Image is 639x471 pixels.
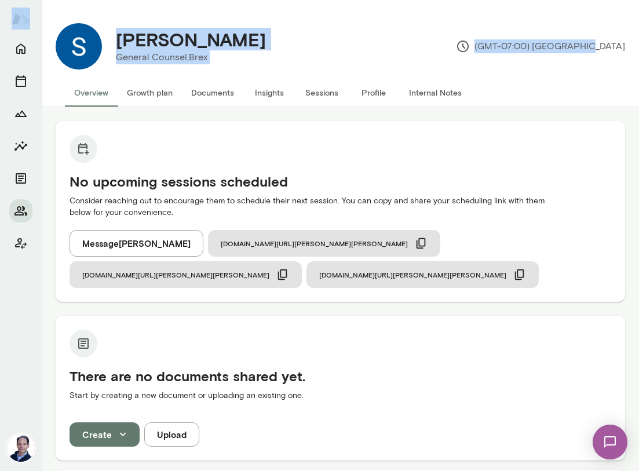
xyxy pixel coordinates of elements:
h5: No upcoming sessions scheduled [70,172,611,191]
p: Consider reaching out to encourage them to schedule their next session. You can copy and share yo... [70,195,611,218]
img: Mento [12,8,30,30]
button: Client app [9,232,32,255]
span: [DOMAIN_NAME][URL][PERSON_NAME][PERSON_NAME] [319,270,506,279]
button: Insights [9,134,32,158]
span: [DOMAIN_NAME][URL][PERSON_NAME][PERSON_NAME] [82,270,269,279]
button: [DOMAIN_NAME][URL][PERSON_NAME][PERSON_NAME] [208,230,440,257]
button: Documents [182,79,243,107]
button: Overview [65,79,118,107]
button: [DOMAIN_NAME][URL][PERSON_NAME][PERSON_NAME] [70,261,302,288]
button: Sessions [9,70,32,93]
p: Start by creating a new document or uploading an existing one. [70,390,611,401]
button: Home [9,37,32,60]
span: [DOMAIN_NAME][URL][PERSON_NAME][PERSON_NAME] [221,239,408,248]
button: Message[PERSON_NAME] [70,230,203,257]
button: Documents [9,167,32,190]
button: [DOMAIN_NAME][URL][PERSON_NAME][PERSON_NAME] [306,261,539,288]
button: Growth plan [118,79,182,107]
button: Internal Notes [400,79,471,107]
button: Growth Plan [9,102,32,125]
button: Members [9,199,32,222]
button: Upload [144,422,199,447]
button: Profile [348,79,400,107]
h4: [PERSON_NAME] [116,28,266,50]
p: (GMT-07:00) [GEOGRAPHIC_DATA] [456,39,625,53]
button: Insights [243,79,295,107]
button: Create [70,422,140,447]
p: General Counsel, Brex [116,50,266,64]
img: Jeremy Shane [7,434,35,462]
button: Sessions [295,79,348,107]
h5: There are no documents shared yet. [70,367,611,385]
img: Sumit Mallick [56,23,102,70]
